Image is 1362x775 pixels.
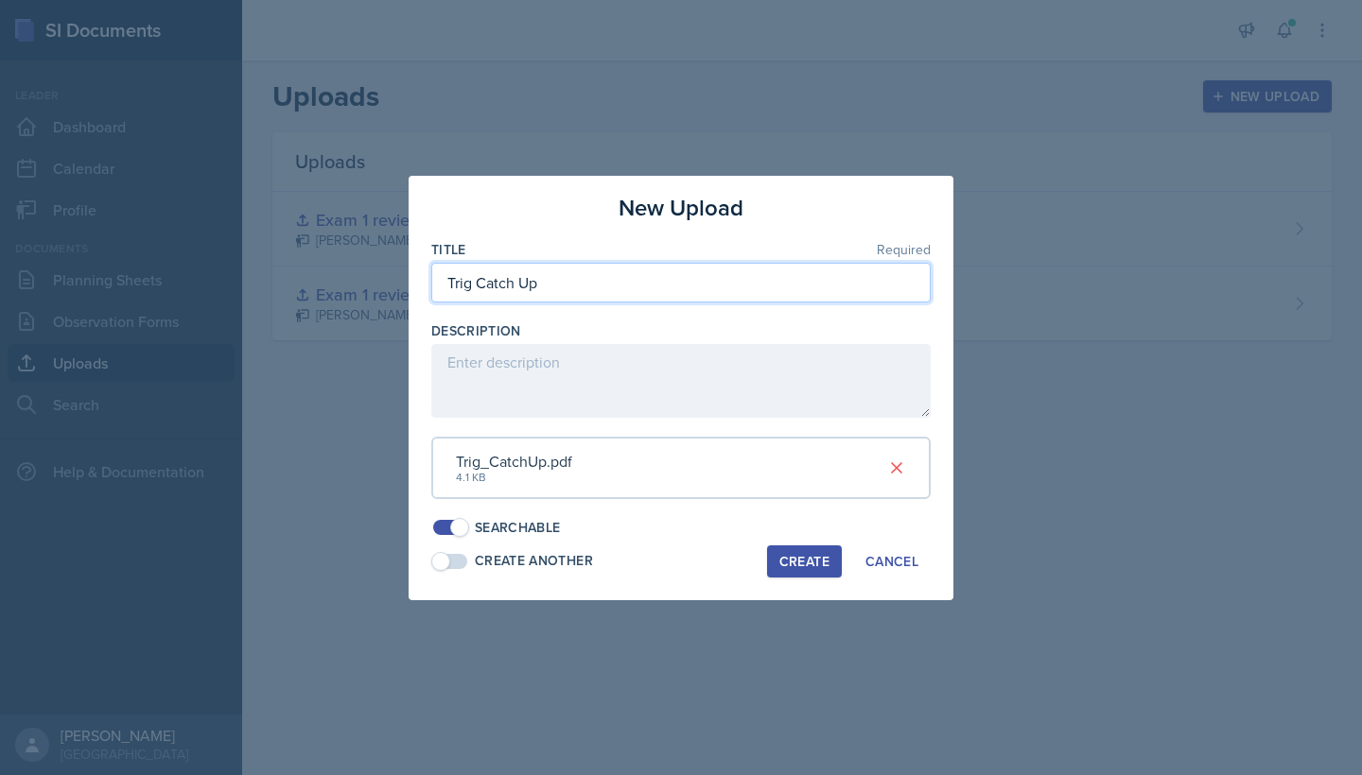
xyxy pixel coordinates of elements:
[619,191,743,225] h3: New Upload
[865,554,918,569] div: Cancel
[475,518,561,538] div: Searchable
[431,321,521,340] label: Description
[456,450,572,473] div: Trig_CatchUp.pdf
[767,545,842,577] button: Create
[779,554,829,569] div: Create
[877,243,931,256] span: Required
[475,551,593,571] div: Create Another
[853,545,931,577] button: Cancel
[431,263,931,302] input: Enter title
[456,469,572,486] div: 4.1 KB
[431,240,466,259] label: Title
